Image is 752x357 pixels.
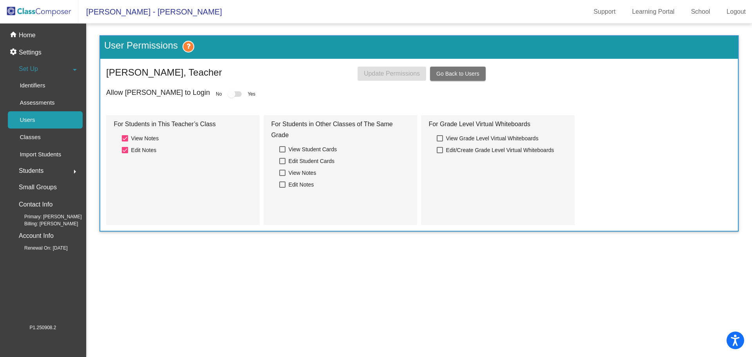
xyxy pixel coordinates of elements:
h2: [PERSON_NAME], Teacher [106,67,222,78]
span: Go Back to Users [436,71,479,77]
p: Settings [19,48,42,57]
p: Import Students [20,150,61,159]
span: Update Permissions [364,70,420,77]
button: Update Permissions [358,67,426,81]
p: Small Groups [19,182,57,193]
span: Edit Student Cards [289,156,335,166]
button: Go Back to Users [430,67,486,81]
span: No [216,91,222,98]
mat-icon: arrow_right [70,167,80,176]
span: Set Up [19,63,38,74]
h2: User Permissions [104,40,194,53]
h4: Allow [PERSON_NAME] to Login [106,89,210,97]
p: Identifiers [20,81,45,90]
mat-icon: settings [9,48,19,57]
span: View Grade Level Virtual Whiteboards [446,134,539,143]
p: Classes [20,132,40,142]
span: Primary: [PERSON_NAME] [12,213,82,220]
a: Logout [720,5,752,18]
span: Students [19,165,43,176]
mat-icon: arrow_drop_down [70,65,80,74]
p: Home [19,31,36,40]
span: Renewal On: [DATE] [12,245,67,252]
a: Learning Portal [626,5,681,18]
span: Edit/Create Grade Level Virtual Whiteboards [446,145,554,155]
span: View Student Cards [289,145,337,154]
p: Account Info [19,230,54,241]
span: Edit Notes [131,145,157,155]
mat-icon: home [9,31,19,40]
span: [PERSON_NAME] - [PERSON_NAME] [78,5,222,18]
span: Billing: [PERSON_NAME] [12,220,78,227]
span: Edit Notes [289,180,314,189]
span: View Notes [289,168,316,178]
span: View Notes [131,134,159,143]
p: Contact Info [19,199,52,210]
span: For Students in This Teacher’s Class [114,119,252,130]
span: For Students in Other Classes of The Same Grade [271,119,410,141]
span: Yes [248,91,255,98]
a: School [685,5,716,18]
p: Users [20,115,35,125]
span: For Grade Level Virtual Whiteboards [429,119,567,130]
p: Assessments [20,98,54,107]
a: Support [587,5,622,18]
